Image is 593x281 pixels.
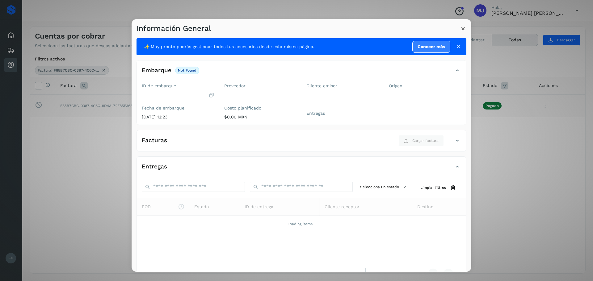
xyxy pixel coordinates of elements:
[142,105,214,111] label: Fecha de embarque
[137,162,466,177] div: Entregas
[398,135,444,146] button: Cargar factura
[142,137,167,144] h4: Facturas
[306,83,379,89] label: Cliente emisor
[142,67,171,74] h4: Embarque
[420,185,446,190] span: Limpiar filtros
[396,271,418,277] span: 1 - -1 de -1
[224,105,297,111] label: Costo planificado
[137,65,466,81] div: Embarquenot found
[417,204,433,210] span: Destino
[389,83,461,89] label: Origen
[412,41,450,53] a: Conocer más
[325,204,360,210] span: Cliente receptor
[245,204,273,210] span: ID de entrega
[142,204,184,210] span: POD
[412,138,439,143] span: Cargar factura
[137,135,466,151] div: FacturasCargar factura
[142,163,167,171] h4: Entregas
[415,182,461,193] button: Limpiar filtros
[224,83,297,89] label: Proveedor
[320,271,360,277] span: Filtros por página :
[194,204,209,210] span: Estado
[178,68,196,72] p: not found
[142,114,214,120] p: [DATE] 12:23
[306,111,379,116] label: Entregas
[224,114,297,120] p: $0.00 MXN
[137,216,466,232] td: Loading items...
[142,83,214,89] label: ID de embarque
[144,43,314,50] span: ✨ Muy pronto podrás gestionar todos tus accesorios desde esta misma página.
[358,182,410,192] button: Selecciona un estado
[137,24,211,33] h3: Información General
